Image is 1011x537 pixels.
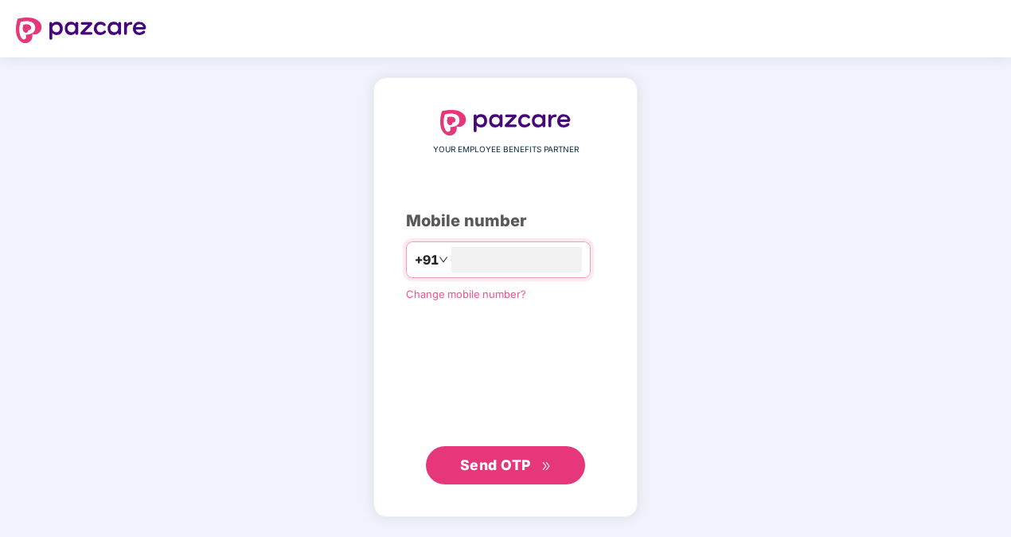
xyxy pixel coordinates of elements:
[16,18,146,43] img: logo
[541,461,552,472] span: double-right
[460,457,531,473] span: Send OTP
[426,446,585,484] button: Send OTPdouble-right
[415,250,439,270] span: +91
[440,110,571,135] img: logo
[406,209,605,233] div: Mobile number
[439,255,448,265] span: down
[406,288,526,300] a: Change mobile number?
[433,143,579,156] span: YOUR EMPLOYEE BENEFITS PARTNER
